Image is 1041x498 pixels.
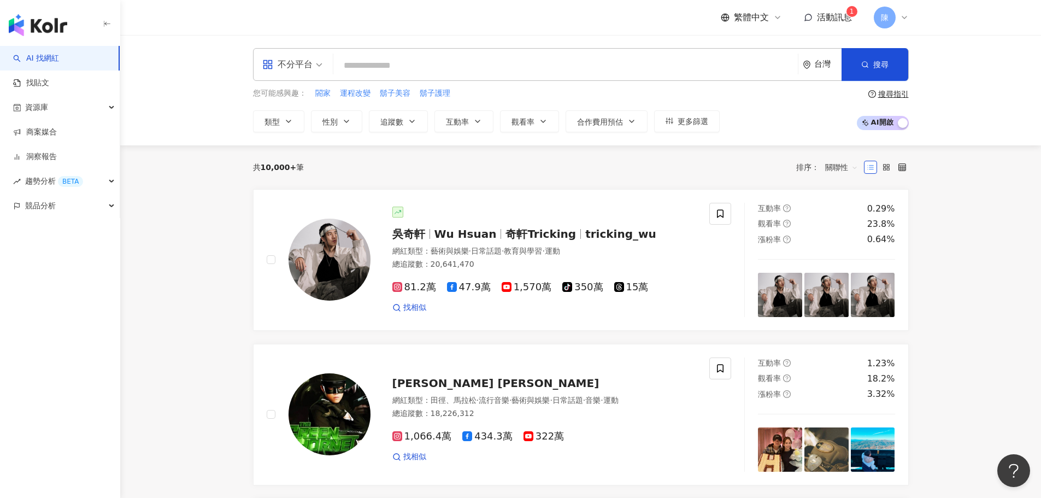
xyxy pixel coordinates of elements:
[524,431,564,442] span: 322萬
[758,219,781,228] span: 觀看率
[431,396,477,405] span: 田徑、馬拉松
[758,390,781,399] span: 漲粉率
[392,302,426,313] a: 找相似
[392,377,599,390] span: [PERSON_NAME] [PERSON_NAME]
[758,427,802,472] img: post-image
[851,273,895,317] img: post-image
[58,176,83,187] div: BETA
[542,247,544,255] span: ·
[783,220,791,227] span: question-circle
[9,14,67,36] img: logo
[803,61,811,69] span: environment
[315,87,331,99] button: 閤家
[13,127,57,138] a: 商案媒合
[339,87,371,99] button: 運程改變
[25,169,83,194] span: 趨勢分析
[881,11,889,24] span: 陳
[873,60,889,69] span: 搜尋
[509,396,511,405] span: ·
[419,87,451,99] button: 鬍子護理
[392,227,425,241] span: 吳奇軒
[867,218,895,230] div: 23.8%
[505,227,576,241] span: 奇軒Tricking
[13,151,57,162] a: 洞察報告
[678,117,708,126] span: 更多篩選
[583,396,585,405] span: ·
[477,396,479,405] span: ·
[392,431,452,442] span: 1,066.4萬
[420,88,450,99] span: 鬍子護理
[253,88,307,99] span: 您可能感興趣：
[392,395,697,406] div: 網紅類型 ：
[253,344,909,485] a: KOL Avatar[PERSON_NAME] [PERSON_NAME]網紅類型：田徑、馬拉松·流行音樂·藝術與娛樂·日常話題·音樂·運動總追蹤數：18,226,3121,066.4萬434....
[264,118,280,126] span: 類型
[462,431,513,442] span: 434.3萬
[868,90,876,98] span: question-circle
[315,88,331,99] span: 閤家
[502,247,504,255] span: ·
[796,159,864,176] div: 排序：
[783,359,791,367] span: question-circle
[846,6,857,17] sup: 1
[867,203,895,215] div: 0.29%
[380,118,403,126] span: 追蹤數
[562,282,603,293] span: 350萬
[253,189,909,331] a: KOL Avatar吳奇軒Wu Hsuan奇軒Trickingtricking_wu網紅類型：藝術與娛樂·日常話題·教育與學習·運動總追蹤數：20,641,47081.2萬47.9萬1,570萬...
[289,219,370,301] img: KOL Avatar
[825,159,858,176] span: 關聯性
[577,118,623,126] span: 合作費用預估
[614,282,649,293] span: 15萬
[842,48,908,81] button: 搜尋
[262,59,273,70] span: appstore
[253,163,304,172] div: 共 筆
[262,56,313,73] div: 不分平台
[734,11,769,24] span: 繁體中文
[340,88,370,99] span: 運程改變
[783,236,791,243] span: question-circle
[380,88,410,99] span: 鬍子美容
[758,273,802,317] img: post-image
[253,110,304,132] button: 類型
[552,396,583,405] span: 日常話題
[261,163,297,172] span: 10,000+
[783,374,791,382] span: question-circle
[322,118,338,126] span: 性別
[867,388,895,400] div: 3.32%
[403,452,426,462] span: 找相似
[603,396,619,405] span: 運動
[758,204,781,213] span: 互動率
[379,87,411,99] button: 鬍子美容
[13,178,21,185] span: rise
[504,247,542,255] span: 教育與學習
[817,12,852,22] span: 活動訊息
[566,110,648,132] button: 合作費用預估
[311,110,362,132] button: 性別
[13,78,49,89] a: 找貼文
[550,396,552,405] span: ·
[758,235,781,244] span: 漲粉率
[545,247,560,255] span: 運動
[585,227,656,241] span: tricking_wu
[25,95,48,120] span: 資源庫
[25,194,56,218] span: 競品分析
[997,454,1030,487] iframe: Help Scout Beacon - Open
[289,373,370,455] img: KOL Avatar
[867,373,895,385] div: 18.2%
[502,282,552,293] span: 1,570萬
[392,259,697,270] div: 總追蹤數 ： 20,641,470
[446,118,469,126] span: 互動率
[369,110,428,132] button: 追蹤數
[804,427,849,472] img: post-image
[804,273,849,317] img: post-image
[654,110,720,132] button: 更多篩選
[601,396,603,405] span: ·
[392,282,436,293] span: 81.2萬
[851,427,895,472] img: post-image
[585,396,601,405] span: 音樂
[814,60,842,69] div: 台灣
[878,90,909,98] div: 搜尋指引
[758,374,781,383] span: 觀看率
[783,390,791,398] span: question-circle
[758,359,781,367] span: 互動率
[511,396,550,405] span: 藝術與娛樂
